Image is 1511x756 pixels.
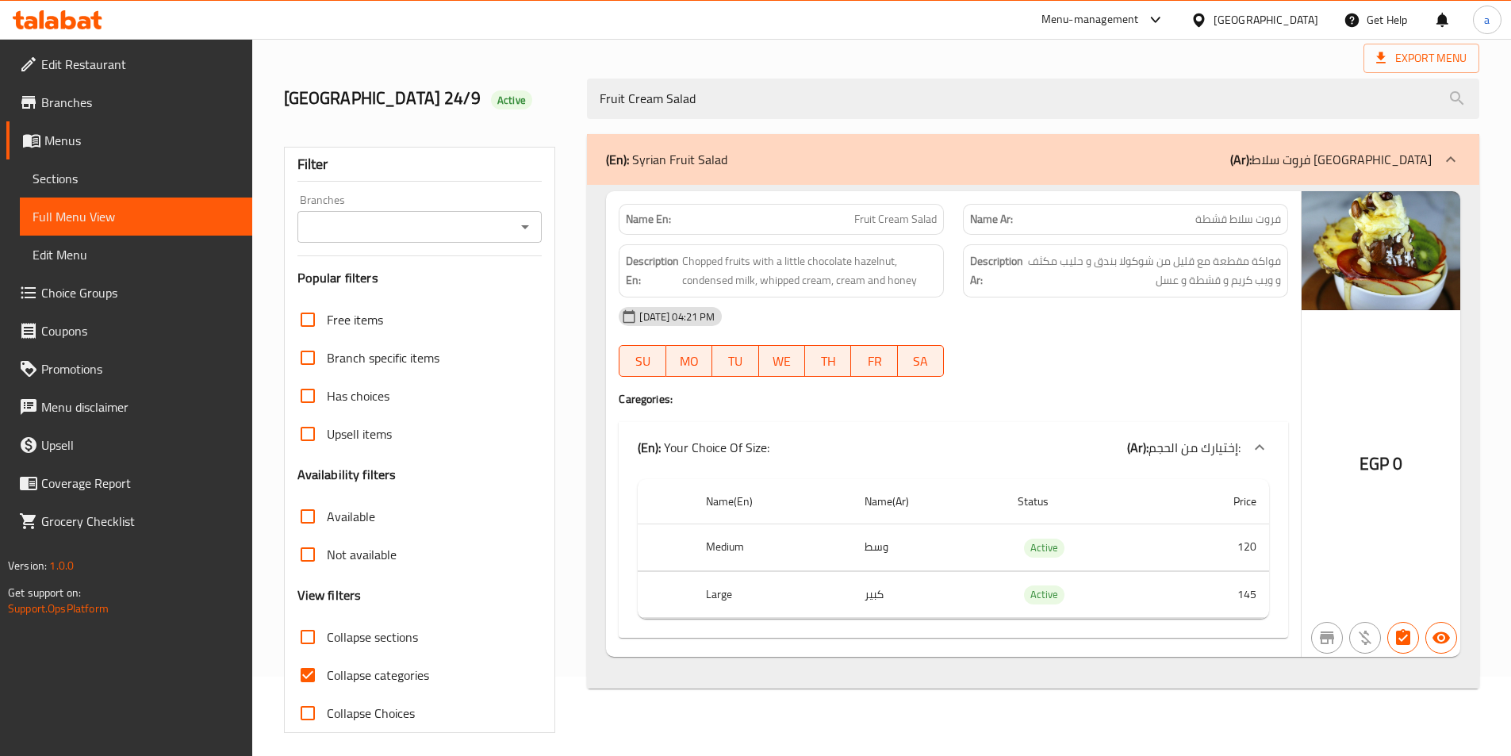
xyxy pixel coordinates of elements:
span: Collapse Choices [327,704,415,723]
a: Menu disclaimer [6,388,252,426]
span: Active [1024,539,1064,557]
span: Menu disclaimer [41,397,240,416]
span: SU [626,350,659,373]
span: MO [673,350,706,373]
th: Medium [693,524,851,571]
a: Support.OpsPlatform [8,598,109,619]
span: EGP [1360,448,1389,479]
th: Status [1005,479,1163,524]
p: Syrian Fruit Salad [606,150,727,169]
span: 0 [1393,448,1402,479]
a: Edit Menu [20,236,252,274]
strong: Name Ar: [970,211,1013,228]
button: Has choices [1387,622,1419,654]
div: [GEOGRAPHIC_DATA] [1214,11,1318,29]
span: Version: [8,555,47,576]
span: a [1484,11,1490,29]
a: Full Menu View [20,198,252,236]
div: Menu-management [1041,10,1139,29]
a: Sections [20,159,252,198]
span: WE [765,350,799,373]
span: Choice Groups [41,283,240,302]
span: SA [904,350,938,373]
strong: Description En: [626,251,679,290]
img: mmw_638639663409757506 [1302,191,1460,310]
span: Get support on: [8,582,81,603]
th: Name(En) [693,479,851,524]
span: Collapse sections [327,627,418,647]
span: Coupons [41,321,240,340]
div: (En): Syrian Fruit Salad(Ar):فروت سلاط [GEOGRAPHIC_DATA] [587,185,1479,689]
div: (En): Syrian Fruit Salad(Ar):فروت سلاط [GEOGRAPHIC_DATA] [619,473,1288,638]
span: Sections [33,169,240,188]
span: Grocery Checklist [41,512,240,531]
b: (En): [638,436,661,459]
button: WE [759,345,805,377]
span: Upsell [41,436,240,455]
h3: View filters [297,586,362,604]
a: Choice Groups [6,274,252,312]
span: Available [327,507,375,526]
span: Free items [327,310,383,329]
th: Price [1163,479,1269,524]
span: Has choices [327,386,389,405]
td: كبير [852,571,1005,618]
span: Coverage Report [41,474,240,493]
th: Large [693,571,851,618]
p: فروت سلاط [GEOGRAPHIC_DATA] [1230,150,1432,169]
input: search [587,79,1479,119]
span: [DATE] 04:21 PM [633,309,721,324]
span: Collapse categories [327,666,429,685]
span: Full Menu View [33,207,240,226]
div: (En): Your Choice Of Size:(Ar):إختيارك من الحجم: [619,422,1288,473]
a: Grocery Checklist [6,502,252,540]
a: Coupons [6,312,252,350]
h3: Popular filters [297,269,543,287]
a: Upsell [6,426,252,464]
p: Your Choice Of Size: [638,438,769,457]
a: Promotions [6,350,252,388]
span: Upsell items [327,424,392,443]
td: وسط [852,524,1005,571]
span: Active [491,93,532,108]
span: Export Menu [1363,44,1479,73]
button: Not branch specific item [1311,622,1343,654]
span: Branch specific items [327,348,439,367]
a: Coverage Report [6,464,252,502]
span: فروت سلاط قشطة [1195,211,1281,228]
span: Chopped fruits with a little chocolate hazelnut, condensed milk, whipped cream, cream and honey [682,251,937,290]
span: 1.0.0 [49,555,74,576]
strong: Name En: [626,211,671,228]
b: (En): [606,148,629,171]
b: (Ar): [1127,436,1149,459]
strong: Description Ar: [970,251,1023,290]
span: Edit Restaurant [41,55,240,74]
div: Active [1024,539,1064,558]
div: Filter [297,148,543,182]
td: 120 [1163,524,1269,571]
a: Branches [6,83,252,121]
button: TH [805,345,851,377]
span: Fruit Cream Salad [854,211,937,228]
span: Not available [327,545,397,564]
div: (En): Syrian Fruit Salad(Ar):فروت سلاط [GEOGRAPHIC_DATA] [587,134,1479,185]
span: Edit Menu [33,245,240,264]
span: فواكة مقطعة مع قليل من شوكولا بندق و حليب مكثف و ويب كريم و قشطة و عسل [1026,251,1281,290]
button: FR [851,345,897,377]
button: Purchased item [1349,622,1381,654]
span: إختيارك من الحجم: [1149,436,1241,459]
div: Active [1024,585,1064,604]
button: MO [666,345,712,377]
a: Menus [6,121,252,159]
b: (Ar): [1230,148,1252,171]
span: TH [811,350,845,373]
h4: Caregories: [619,391,1288,407]
td: 145 [1163,571,1269,618]
span: Promotions [41,359,240,378]
span: Export Menu [1376,48,1467,68]
button: Open [514,216,536,238]
button: Available [1425,622,1457,654]
h3: Availability filters [297,466,397,484]
div: Active [491,90,532,109]
span: Menus [44,131,240,150]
